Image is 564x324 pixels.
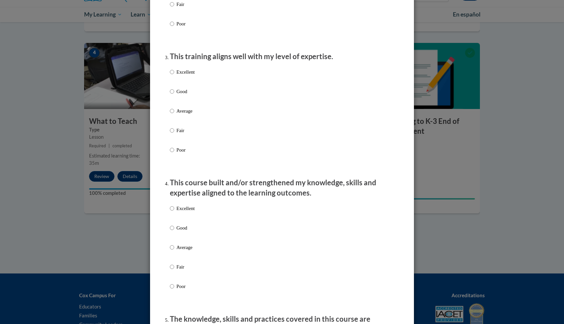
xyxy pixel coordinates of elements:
p: Excellent [176,205,195,212]
p: Fair [176,1,195,8]
p: Excellent [176,68,195,76]
p: Fair [176,127,195,134]
input: Good [170,224,174,232]
input: Poor [170,283,174,290]
p: This training aligns well with my level of expertise. [170,52,394,62]
p: Poor [176,283,195,290]
p: Good [176,224,195,232]
input: Fair [170,1,174,8]
p: Average [176,107,195,115]
input: Average [170,244,174,251]
p: Poor [176,146,195,154]
input: Poor [170,20,174,27]
p: Fair [176,263,195,270]
input: Excellent [170,68,174,76]
p: This course built and/or strengthened my knowledge, skills and expertise aligned to the learning ... [170,178,394,198]
input: Average [170,107,174,115]
input: Poor [170,146,174,154]
input: Fair [170,127,174,134]
input: Excellent [170,205,174,212]
p: Poor [176,20,195,27]
p: Average [176,244,195,251]
input: Fair [170,263,174,270]
input: Good [170,88,174,95]
p: Good [176,88,195,95]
